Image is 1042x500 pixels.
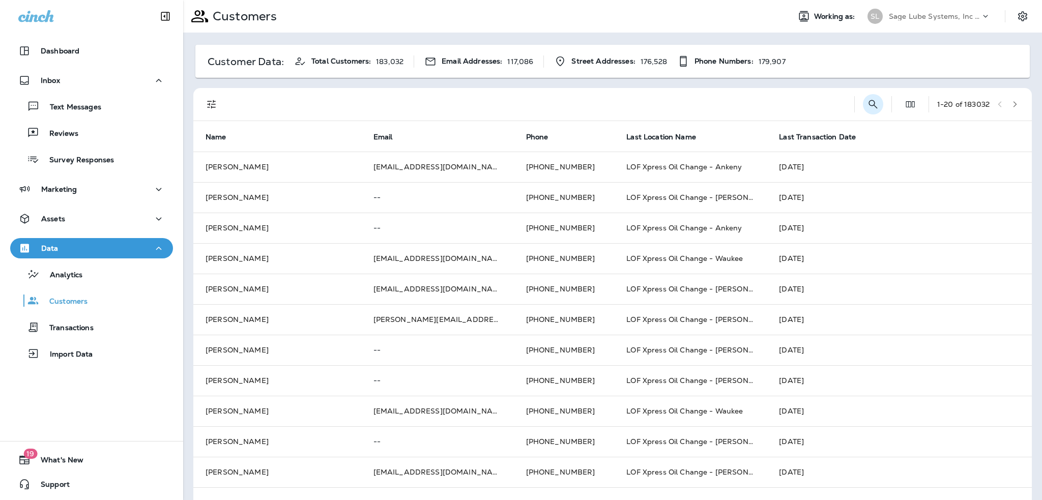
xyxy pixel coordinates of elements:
[10,290,173,311] button: Customers
[41,76,60,84] p: Inbox
[442,57,502,66] span: Email Addresses:
[10,263,173,285] button: Analytics
[373,437,502,446] p: --
[361,304,514,335] td: [PERSON_NAME][EMAIL_ADDRESS][PERSON_NAME][DOMAIN_NAME]
[10,96,173,117] button: Text Messages
[767,457,1032,487] td: [DATE]
[767,152,1032,182] td: [DATE]
[193,213,361,243] td: [PERSON_NAME]
[514,182,615,213] td: [PHONE_NUMBER]
[626,315,778,324] span: LOF Xpress Oil Change - [PERSON_NAME]
[361,152,514,182] td: [EMAIL_ADDRESS][DOMAIN_NAME]
[201,94,222,114] button: Filters
[514,304,615,335] td: [PHONE_NUMBER]
[10,474,173,494] button: Support
[208,57,284,66] p: Customer Data:
[31,480,70,492] span: Support
[641,57,667,66] p: 176,528
[10,70,173,91] button: Inbox
[23,449,37,459] span: 19
[373,376,502,385] p: --
[193,274,361,304] td: [PERSON_NAME]
[767,396,1032,426] td: [DATE]
[41,244,59,252] p: Data
[514,457,615,487] td: [PHONE_NUMBER]
[193,396,361,426] td: [PERSON_NAME]
[626,284,778,293] span: LOF Xpress Oil Change - [PERSON_NAME]
[867,9,883,24] div: SL
[514,396,615,426] td: [PHONE_NUMBER]
[39,156,114,165] p: Survey Responses
[507,57,533,66] p: 117,086
[373,133,393,141] span: Email
[514,335,615,365] td: [PHONE_NUMBER]
[1014,7,1032,25] button: Settings
[10,179,173,199] button: Marketing
[39,323,94,333] p: Transactions
[41,215,65,223] p: Assets
[863,94,883,114] button: Search Customers
[39,297,88,307] p: Customers
[767,304,1032,335] td: [DATE]
[514,426,615,457] td: [PHONE_NUMBER]
[626,406,743,416] span: LOF Xpress Oil Change - Waukee
[31,456,83,468] span: What's New
[10,122,173,143] button: Reviews
[814,12,857,21] span: Working as:
[626,254,743,263] span: LOF Xpress Oil Change - Waukee
[626,376,778,385] span: LOF Xpress Oil Change - [PERSON_NAME]
[626,467,778,477] span: LOF Xpress Oil Change - [PERSON_NAME]
[626,223,742,232] span: LOF Xpress Oil Change - Ankeny
[626,162,742,171] span: LOF Xpress Oil Change - Ankeny
[193,365,361,396] td: [PERSON_NAME]
[889,12,980,20] p: Sage Lube Systems, Inc dba LOF Xpress Oil Change
[514,365,615,396] td: [PHONE_NUMBER]
[41,185,77,193] p: Marketing
[626,345,778,355] span: LOF Xpress Oil Change - [PERSON_NAME]
[10,149,173,170] button: Survey Responses
[361,457,514,487] td: [EMAIL_ADDRESS][DOMAIN_NAME]
[626,133,696,141] span: Last Location Name
[514,274,615,304] td: [PHONE_NUMBER]
[361,243,514,274] td: [EMAIL_ADDRESS][DOMAIN_NAME]
[193,304,361,335] td: [PERSON_NAME]
[39,129,78,139] p: Reviews
[311,57,371,66] span: Total Customers:
[373,224,502,232] p: --
[373,346,502,354] p: --
[767,243,1032,274] td: [DATE]
[526,133,548,141] span: Phone
[151,6,180,26] button: Collapse Sidebar
[40,271,82,280] p: Analytics
[376,57,403,66] p: 183,032
[767,426,1032,457] td: [DATE]
[767,274,1032,304] td: [DATE]
[10,316,173,338] button: Transactions
[571,57,635,66] span: Street Addresses:
[759,57,786,66] p: 179,907
[206,133,226,141] span: Name
[193,426,361,457] td: [PERSON_NAME]
[767,213,1032,243] td: [DATE]
[10,41,173,61] button: Dashboard
[193,457,361,487] td: [PERSON_NAME]
[373,132,406,141] span: Email
[193,152,361,182] td: [PERSON_NAME]
[41,47,79,55] p: Dashboard
[900,94,920,114] button: Edit Fields
[767,335,1032,365] td: [DATE]
[526,132,562,141] span: Phone
[514,213,615,243] td: [PHONE_NUMBER]
[779,132,869,141] span: Last Transaction Date
[514,243,615,274] td: [PHONE_NUMBER]
[10,209,173,229] button: Assets
[10,238,173,258] button: Data
[373,193,502,201] p: --
[626,193,778,202] span: LOF Xpress Oil Change - [PERSON_NAME]
[193,243,361,274] td: [PERSON_NAME]
[514,152,615,182] td: [PHONE_NUMBER]
[779,133,856,141] span: Last Transaction Date
[40,350,93,360] p: Import Data
[193,335,361,365] td: [PERSON_NAME]
[767,365,1032,396] td: [DATE]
